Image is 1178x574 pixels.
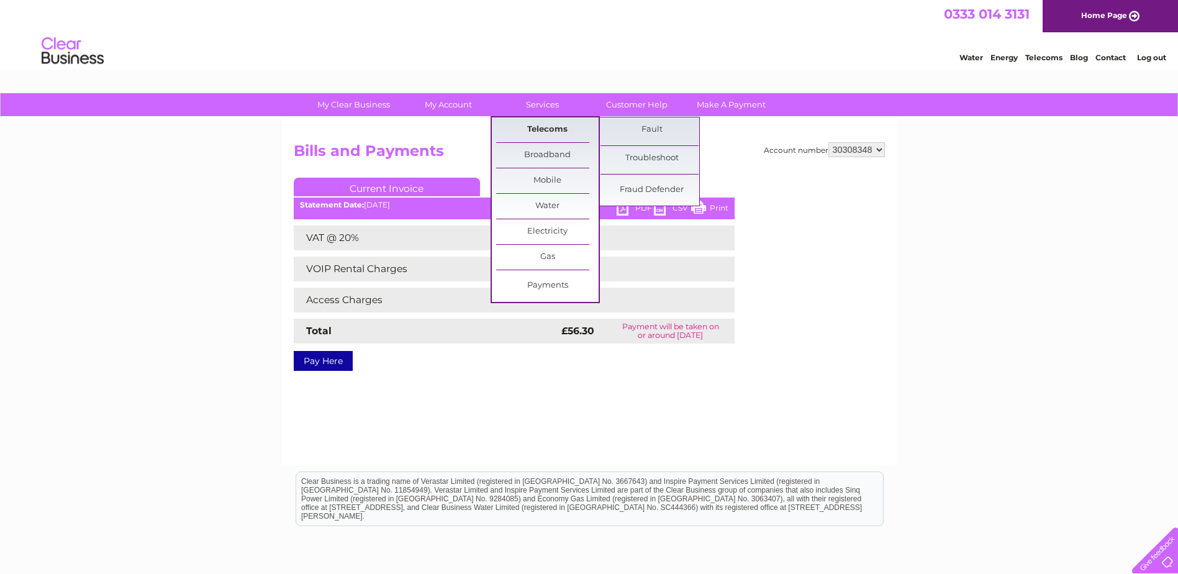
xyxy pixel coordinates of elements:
a: Current Invoice [294,178,480,196]
a: Water [496,194,599,219]
a: Fraud Defender [600,178,703,203]
div: [DATE] [294,201,735,209]
a: Energy [990,53,1018,62]
a: Payments [496,273,599,298]
a: Fault [600,117,703,142]
a: Blog [1070,53,1088,62]
a: My Clear Business [302,93,405,116]
td: VAT @ 20% [294,225,558,250]
td: Access Charges [294,288,558,312]
a: Broadband [496,143,599,168]
a: Electricity [496,219,599,244]
td: £32.63 [558,288,709,312]
a: Troubleshoot [600,146,703,171]
div: Clear Business is a trading name of Verastar Limited (registered in [GEOGRAPHIC_DATA] No. 3667643... [296,7,883,60]
a: Services [491,93,594,116]
a: Water [959,53,983,62]
a: Customer Help [586,93,688,116]
a: Log out [1137,53,1166,62]
td: £9.38 [558,225,706,250]
img: logo.png [41,32,104,70]
strong: £56.30 [561,325,594,337]
h2: Bills and Payments [294,142,885,166]
td: VOIP Rental Charges [294,257,558,281]
a: Telecoms [1025,53,1062,62]
td: £14.29 [558,257,709,281]
a: My Account [397,93,499,116]
a: Contact [1095,53,1126,62]
div: Account number [764,142,885,157]
a: PDF [617,201,654,219]
a: Pay Here [294,351,353,371]
strong: Total [306,325,332,337]
a: Telecoms [496,117,599,142]
a: 0333 014 3131 [944,6,1030,22]
td: Payment will be taken on or around [DATE] [607,319,735,344]
a: Make A Payment [680,93,782,116]
a: Print [691,201,728,219]
a: Gas [496,245,599,270]
b: Statement Date: [300,200,364,209]
a: Mobile [496,168,599,193]
a: CSV [654,201,691,219]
